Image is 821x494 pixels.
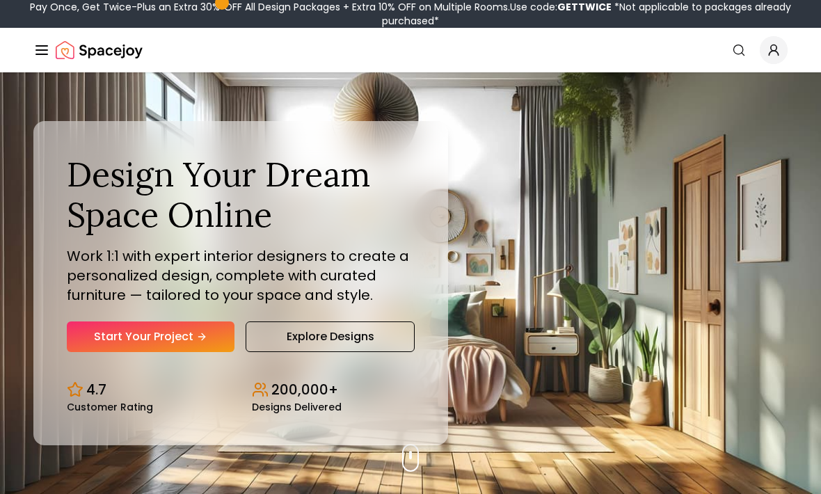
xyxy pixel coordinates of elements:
[56,36,143,64] img: Spacejoy Logo
[67,154,415,234] h1: Design Your Dream Space Online
[246,321,415,352] a: Explore Designs
[33,28,788,72] nav: Global
[252,402,342,412] small: Designs Delivered
[67,402,153,412] small: Customer Rating
[56,36,143,64] a: Spacejoy
[67,369,415,412] div: Design stats
[271,380,338,399] p: 200,000+
[86,380,106,399] p: 4.7
[67,246,415,305] p: Work 1:1 with expert interior designers to create a personalized design, complete with curated fu...
[67,321,234,352] a: Start Your Project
